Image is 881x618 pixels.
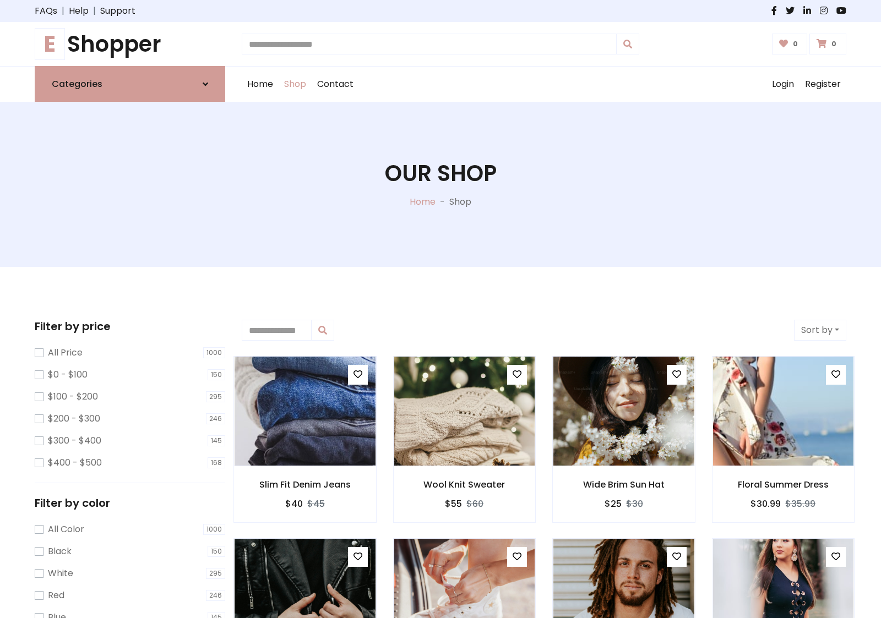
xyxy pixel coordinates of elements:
[48,523,84,536] label: All Color
[57,4,69,18] span: |
[35,31,225,57] h1: Shopper
[48,390,98,403] label: $100 - $200
[35,31,225,57] a: EShopper
[208,369,225,380] span: 150
[206,590,225,601] span: 246
[626,497,643,510] del: $30
[35,320,225,333] h5: Filter by price
[605,499,622,509] h6: $25
[89,4,100,18] span: |
[48,346,83,359] label: All Price
[312,67,359,102] a: Contact
[206,413,225,424] span: 246
[553,479,695,490] h6: Wide Brim Sun Hat
[385,160,497,187] h1: Our Shop
[410,195,436,208] a: Home
[48,368,88,381] label: $0 - $100
[279,67,312,102] a: Shop
[772,34,808,54] a: 0
[790,39,801,49] span: 0
[206,568,225,579] span: 295
[751,499,781,509] h6: $30.99
[35,66,225,102] a: Categories
[436,195,449,209] p: -
[809,34,846,54] a: 0
[35,4,57,18] a: FAQs
[69,4,89,18] a: Help
[48,434,101,447] label: $300 - $400
[52,79,102,89] h6: Categories
[208,435,225,446] span: 145
[242,67,279,102] a: Home
[203,524,225,535] span: 1000
[800,67,846,102] a: Register
[466,497,483,510] del: $60
[234,479,376,490] h6: Slim Fit Denim Jeans
[208,457,225,468] span: 168
[445,499,462,509] h6: $55
[48,456,102,469] label: $400 - $500
[48,412,100,425] label: $200 - $300
[766,67,800,102] a: Login
[785,497,815,510] del: $35.99
[203,347,225,358] span: 1000
[35,496,225,510] h5: Filter by color
[48,589,64,602] label: Red
[449,195,471,209] p: Shop
[307,497,325,510] del: $45
[48,545,72,558] label: Black
[208,546,225,557] span: 150
[48,567,73,580] label: White
[713,479,855,490] h6: Floral Summer Dress
[100,4,135,18] a: Support
[394,479,536,490] h6: Wool Knit Sweater
[285,499,303,509] h6: $40
[206,391,225,402] span: 295
[794,320,846,341] button: Sort by
[829,39,839,49] span: 0
[35,28,65,60] span: E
